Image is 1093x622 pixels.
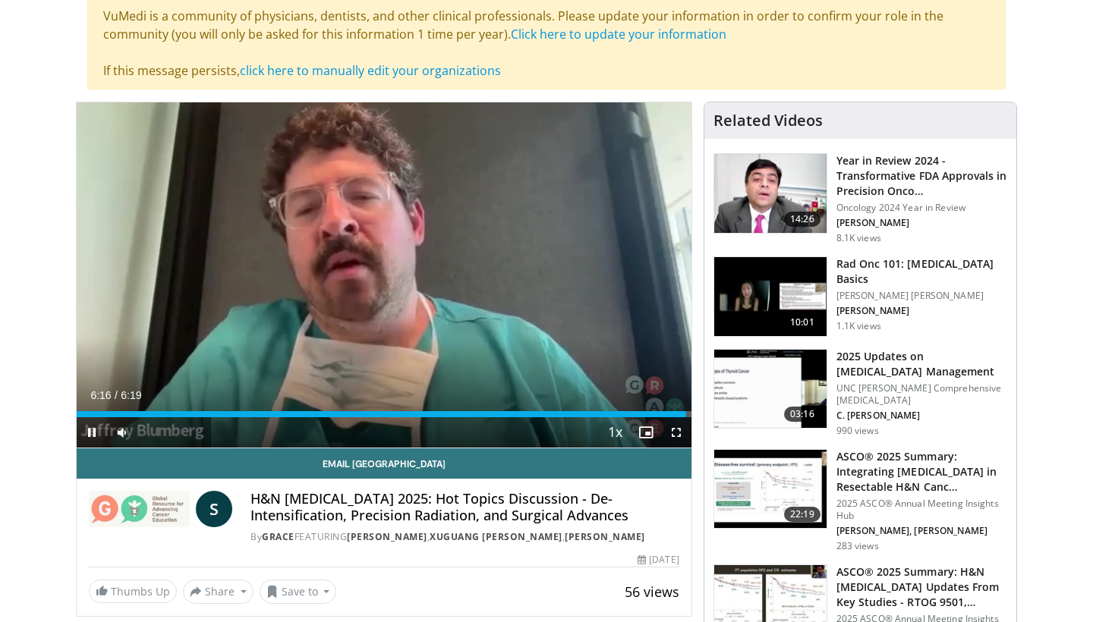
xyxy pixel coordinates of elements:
[661,417,691,448] button: Fullscreen
[836,290,1007,302] p: [PERSON_NAME] [PERSON_NAME]
[713,256,1007,337] a: 10:01 Rad Onc 101: [MEDICAL_DATA] Basics [PERSON_NAME] [PERSON_NAME] [PERSON_NAME] 1.1K views
[836,305,1007,317] p: [PERSON_NAME]
[430,530,562,543] a: Xuguang [PERSON_NAME]
[713,349,1007,437] a: 03:16 2025 Updates on [MEDICAL_DATA] Management UNC [PERSON_NAME] Comprehensive [MEDICAL_DATA] C....
[250,530,679,544] div: By FEATURING , ,
[784,212,821,227] span: 14:26
[836,564,1007,610] h3: ASCO® 2025 Summary: H&N [MEDICAL_DATA] Updates From Key Studies - RTOG 9501,…
[714,257,827,336] img: aee802ce-c4cb-403d-b093-d98594b3404c.150x105_q85_crop-smart_upscale.jpg
[90,389,111,401] span: 6:16
[836,449,1007,495] h3: ASCO® 2025 Summary: Integrating [MEDICAL_DATA] in Resectable H&N Canc…
[77,417,107,448] button: Pause
[77,411,691,417] div: Progress Bar
[836,540,879,552] p: 283 views
[836,382,1007,407] p: UNC [PERSON_NAME] Comprehensive [MEDICAL_DATA]
[713,449,1007,552] a: 22:19 ASCO® 2025 Summary: Integrating [MEDICAL_DATA] in Resectable H&N Canc… 2025 ASCO® Annual Me...
[77,448,691,479] a: Email [GEOGRAPHIC_DATA]
[631,417,661,448] button: Enable picture-in-picture mode
[511,26,726,42] a: Click here to update your information
[714,154,827,233] img: 22cacae0-80e8-46c7-b946-25cff5e656fa.150x105_q85_crop-smart_upscale.jpg
[115,389,118,401] span: /
[625,583,679,601] span: 56 views
[89,491,190,527] img: GRACE
[836,153,1007,199] h3: Year in Review 2024 - Transformative FDA Approvals in Precision Onco…
[784,315,821,330] span: 10:01
[196,491,232,527] a: S
[836,498,1007,522] p: 2025 ASCO® Annual Meeting Insights Hub
[600,417,631,448] button: Playback Rate
[836,217,1007,229] p: [PERSON_NAME]
[89,580,177,603] a: Thumbs Up
[836,232,881,244] p: 8.1K views
[107,417,137,448] button: Mute
[262,530,295,543] a: GRACE
[183,580,254,604] button: Share
[836,525,1007,537] p: [PERSON_NAME], [PERSON_NAME]
[714,350,827,429] img: 59b31657-0fdf-4eb4-bc2c-b76a859f8026.150x105_q85_crop-smart_upscale.jpg
[240,62,501,79] a: click here to manually edit your organizations
[836,256,1007,287] h3: Rad Onc 101: [MEDICAL_DATA] Basics
[836,320,881,332] p: 1.1K views
[713,112,823,130] h4: Related Videos
[121,389,141,401] span: 6:19
[347,530,427,543] a: [PERSON_NAME]
[784,407,821,422] span: 03:16
[565,530,645,543] a: [PERSON_NAME]
[250,491,679,523] h4: H&N [MEDICAL_DATA] 2025: Hot Topics Discussion - De-Intensification, Precision Radiation, and Sur...
[836,425,879,437] p: 990 views
[713,153,1007,244] a: 14:26 Year in Review 2024 - Transformative FDA Approvals in Precision Onco… Oncology 2024 Year in...
[836,202,1007,214] p: Oncology 2024 Year in Review
[77,102,691,448] video-js: Video Player
[836,410,1007,422] p: C. [PERSON_NAME]
[836,349,1007,379] h3: 2025 Updates on [MEDICAL_DATA] Management
[714,450,827,529] img: 6b668687-9898-4518-9951-025704d4bc20.150x105_q85_crop-smart_upscale.jpg
[638,553,679,567] div: [DATE]
[260,580,337,604] button: Save to
[784,507,821,522] span: 22:19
